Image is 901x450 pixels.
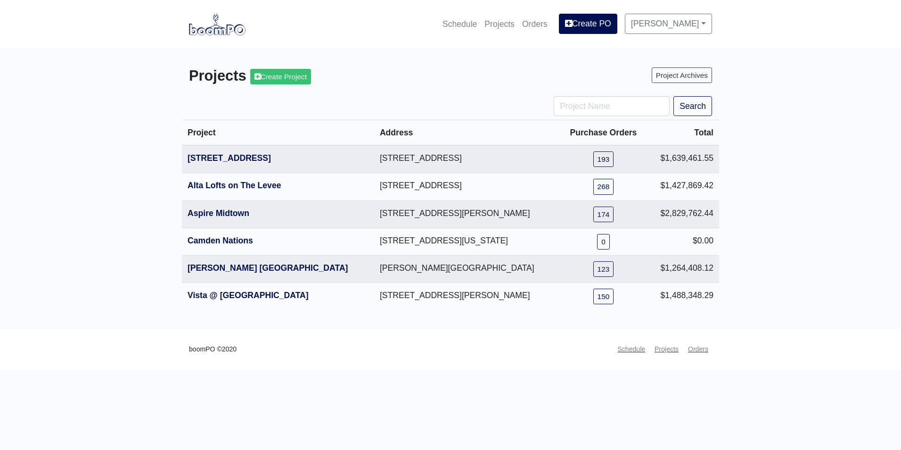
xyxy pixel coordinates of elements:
[374,173,560,200] td: [STREET_ADDRESS]
[189,67,443,85] h3: Projects
[593,151,614,167] a: 193
[188,181,281,190] a: Alta Lofts on The Levee
[250,69,311,84] a: Create Project
[593,289,614,304] a: 150
[597,234,610,250] a: 0
[651,340,682,358] a: Projects
[374,283,560,310] td: [STREET_ADDRESS][PERSON_NAME]
[593,207,614,222] a: 174
[188,236,253,245] a: Camden Nations
[189,13,246,35] img: boomPO
[188,208,249,218] a: Aspire Midtown
[188,153,271,163] a: [STREET_ADDRESS]
[614,340,649,358] a: Schedule
[374,120,560,146] th: Address
[374,145,560,173] td: [STREET_ADDRESS]
[647,145,719,173] td: $1,639,461.55
[189,344,237,355] small: boomPO ©2020
[439,14,481,34] a: Schedule
[374,200,560,228] td: [STREET_ADDRESS][PERSON_NAME]
[559,14,617,33] a: Create PO
[647,173,719,200] td: $1,427,869.42
[652,67,712,83] a: Project Archives
[647,283,719,310] td: $1,488,348.29
[188,263,348,273] a: [PERSON_NAME] [GEOGRAPHIC_DATA]
[560,120,647,146] th: Purchase Orders
[554,96,670,116] input: Project Name
[593,261,614,277] a: 123
[374,228,560,255] td: [STREET_ADDRESS][US_STATE]
[647,228,719,255] td: $0.00
[182,120,374,146] th: Project
[374,255,560,283] td: [PERSON_NAME][GEOGRAPHIC_DATA]
[625,14,712,33] a: [PERSON_NAME]
[481,14,518,34] a: Projects
[647,120,719,146] th: Total
[593,179,614,194] a: 268
[188,291,309,300] a: Vista @ [GEOGRAPHIC_DATA]
[673,96,712,116] button: Search
[518,14,551,34] a: Orders
[684,340,712,358] a: Orders
[647,255,719,283] td: $1,264,408.12
[647,200,719,228] td: $2,829,762.44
